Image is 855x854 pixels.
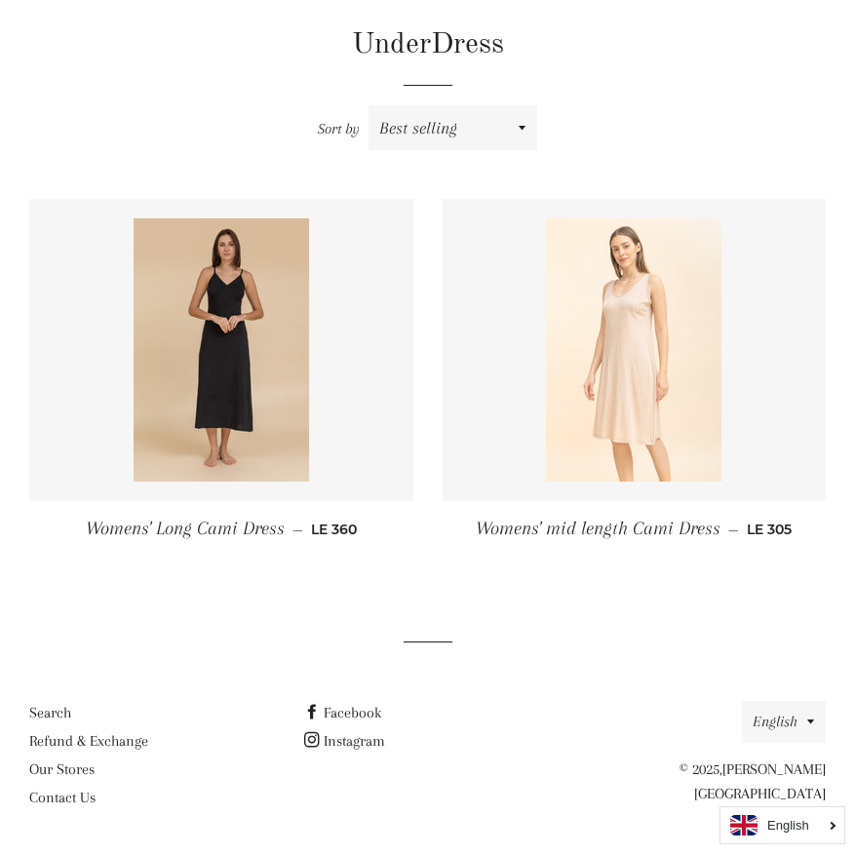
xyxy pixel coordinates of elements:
span: Womens' mid length Cami Dress [476,518,720,539]
a: Womens' Long Cami Dress — LE 360 [29,501,413,557]
span: Womens' Long Cami Dress [86,518,285,539]
p: © 2025, [580,757,826,806]
span: Sort by [318,120,360,137]
span: LE 305 [747,521,792,538]
a: Facebook [304,704,381,721]
a: Contact Us [29,789,96,806]
a: Refund & Exchange [29,732,148,750]
a: Instagram [304,732,385,750]
button: English [742,701,826,743]
a: Our Stores [29,760,95,778]
a: Womens' mid length Cami Dress — LE 305 [443,501,827,557]
i: English [767,819,809,832]
h1: UnderDress [29,24,826,65]
span: — [292,521,303,538]
span: — [728,521,739,538]
span: LE 360 [311,521,357,538]
a: Search [29,704,71,721]
a: English [730,815,835,835]
a: [PERSON_NAME] [GEOGRAPHIC_DATA] [694,760,826,802]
